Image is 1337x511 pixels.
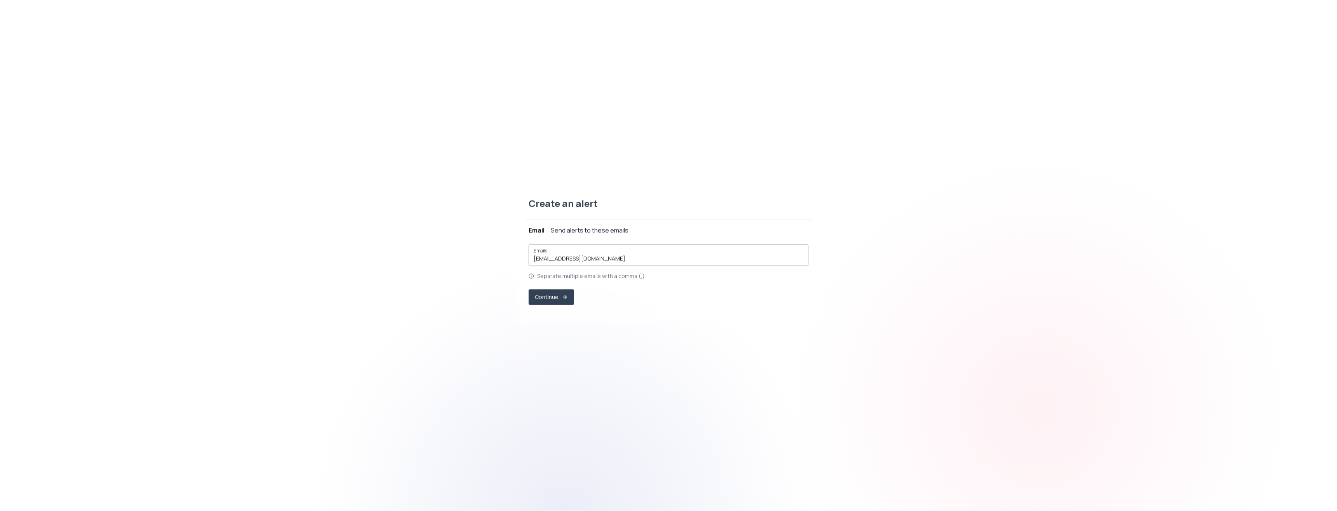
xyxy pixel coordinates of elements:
[529,289,574,305] button: Continue
[529,219,808,241] button: EmailSend alerts to these emails
[529,241,808,314] div: EmailSend alerts to these emails
[534,247,550,254] label: Emails
[551,225,628,235] div: Send alerts to these emails
[534,255,803,262] input: Emails
[525,197,812,219] div: Create an alert
[529,225,545,235] div: Email
[537,272,645,280] p: Separate multiple emails with a comma (,)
